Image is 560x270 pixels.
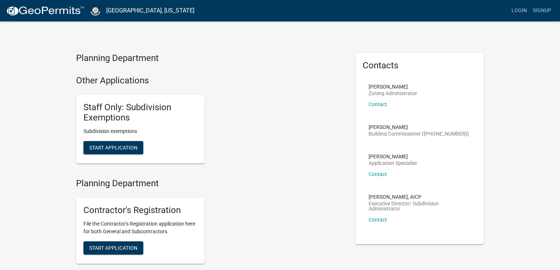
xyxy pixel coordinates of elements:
[530,4,554,18] a: Signup
[369,131,469,136] p: Building Commissioner ([PHONE_NUMBER])
[89,145,137,151] span: Start Application
[89,245,137,251] span: Start Application
[369,217,387,223] a: Contact
[369,194,471,199] p: [PERSON_NAME], AICP
[83,127,197,135] p: Subdivision exemptions
[509,4,530,18] a: Login
[90,6,100,15] img: Cass County, Indiana
[369,201,471,211] p: Executive Director/ Subdivision Administrator
[363,60,477,71] h5: Contacts
[83,241,143,255] button: Start Application
[369,154,417,159] p: [PERSON_NAME]
[369,161,417,166] p: Application Specialist
[83,220,197,235] p: File the Contractor's Registration application here for both General and Subcontractors.
[106,4,194,17] a: [GEOGRAPHIC_DATA], [US_STATE]
[369,91,417,96] p: Zoning Administrator
[369,125,469,130] p: [PERSON_NAME]
[369,84,417,89] p: [PERSON_NAME]
[76,53,344,64] h4: Planning Department
[76,75,344,86] h4: Other Applications
[83,205,197,216] h5: Contractor's Registration
[369,101,387,107] a: Contact
[76,178,344,189] h4: Planning Department
[83,102,197,123] h5: Staff Only: Subdivision Exemptions
[369,171,387,177] a: Contact
[83,141,143,154] button: Start Application
[76,75,344,169] wm-workflow-list-section: Other Applications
